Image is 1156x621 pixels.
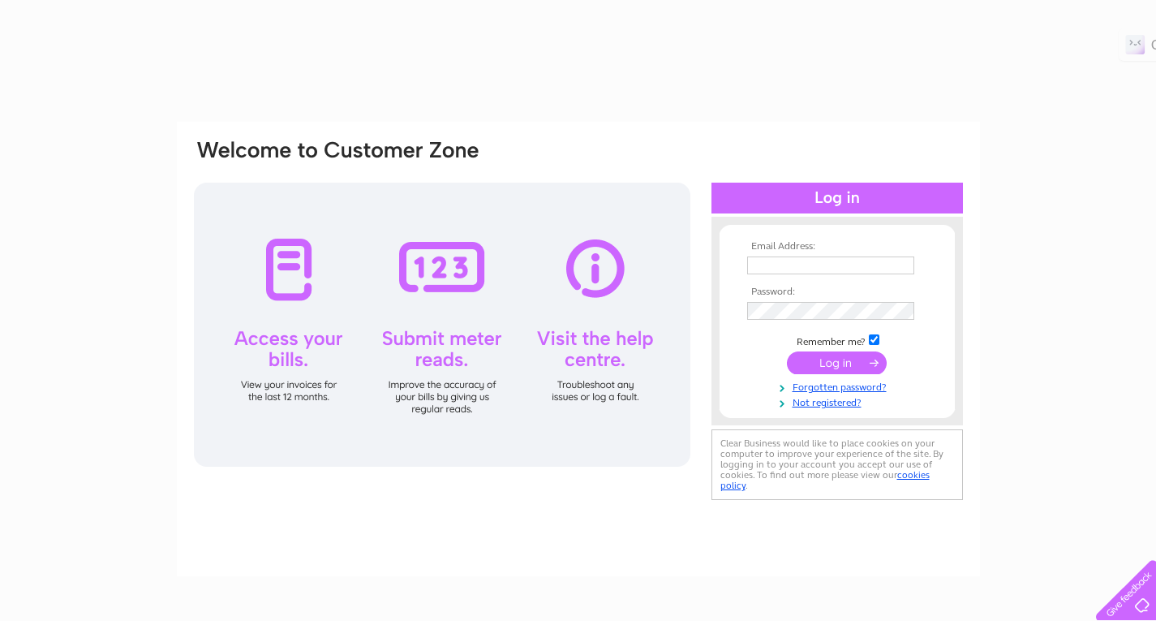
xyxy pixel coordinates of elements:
a: cookies policy [720,469,930,491]
th: Email Address: [743,241,931,252]
a: Forgotten password? [747,378,931,394]
input: Submit [787,351,887,374]
div: Clear Business would like to place cookies on your computer to improve your experience of the sit... [711,429,963,500]
td: Remember me? [743,332,931,348]
th: Password: [743,287,931,298]
a: Not registered? [747,394,931,409]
